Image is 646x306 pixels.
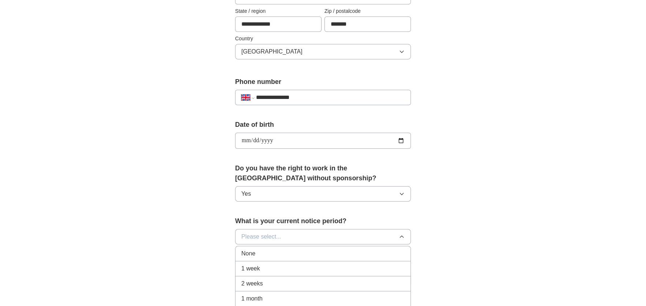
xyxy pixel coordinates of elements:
span: Yes [241,189,251,198]
span: 1 month [241,294,263,303]
button: Please select... [235,229,411,244]
button: [GEOGRAPHIC_DATA] [235,44,411,59]
label: What is your current notice period? [235,216,411,226]
label: Date of birth [235,120,411,130]
span: 2 weeks [241,279,263,288]
label: Phone number [235,77,411,87]
span: [GEOGRAPHIC_DATA] [241,47,302,56]
span: None [241,249,255,258]
label: State / region [235,7,322,15]
button: Yes [235,186,411,202]
label: Do you have the right to work in the [GEOGRAPHIC_DATA] without sponsorship? [235,163,411,183]
label: Country [235,35,411,43]
span: Please select... [241,232,281,241]
label: Zip / postalcode [324,7,411,15]
span: 1 week [241,264,260,273]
